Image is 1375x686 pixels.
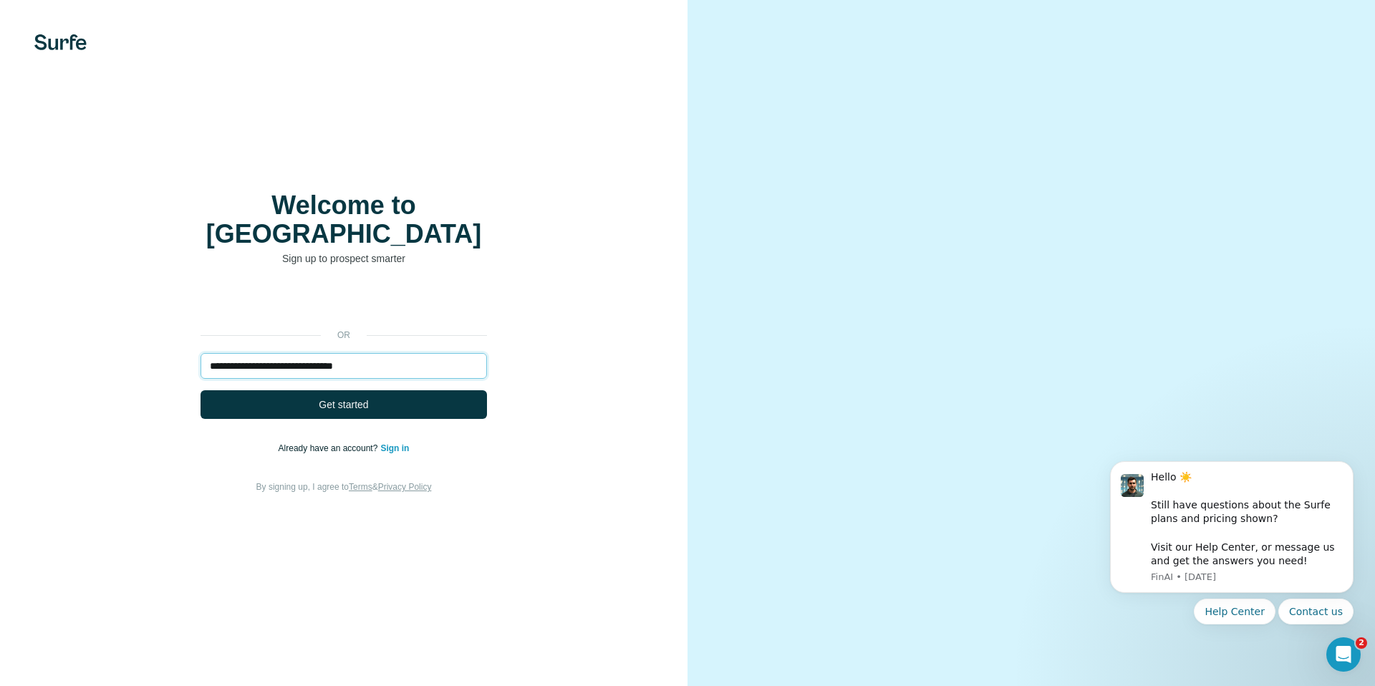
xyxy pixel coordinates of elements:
[193,287,494,319] iframe: Sign in with Google Button
[321,329,367,342] p: or
[1356,637,1367,649] span: 2
[201,390,487,419] button: Get started
[1089,443,1375,679] iframe: Intercom notifications message
[256,482,432,492] span: By signing up, I agree to &
[201,191,487,248] h1: Welcome to [GEOGRAPHIC_DATA]
[378,482,432,492] a: Privacy Policy
[349,482,372,492] a: Terms
[279,443,381,453] span: Already have an account?
[34,34,87,50] img: Surfe's logo
[201,251,487,266] p: Sign up to prospect smarter
[380,443,409,453] a: Sign in
[1326,637,1361,672] iframe: Intercom live chat
[319,397,368,412] span: Get started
